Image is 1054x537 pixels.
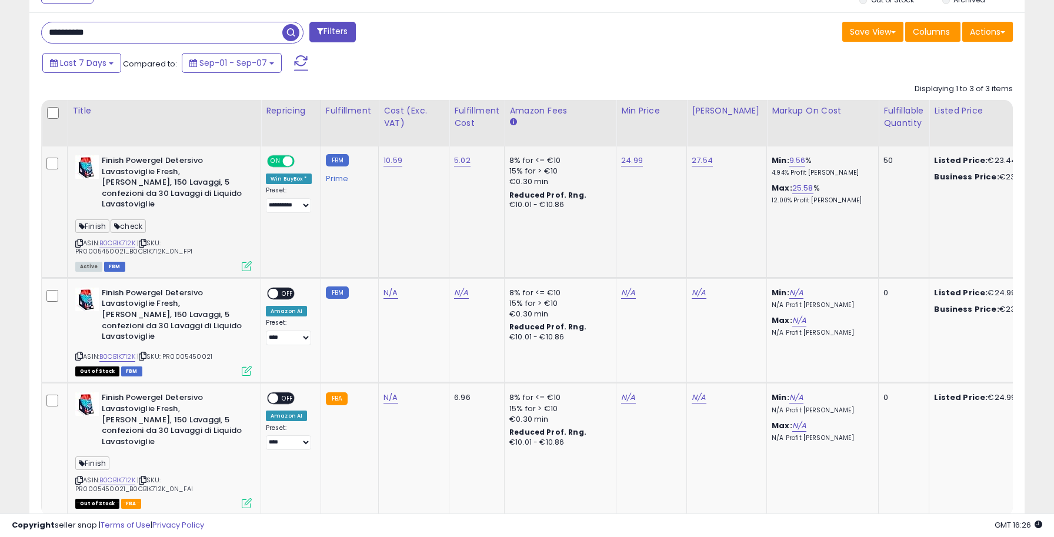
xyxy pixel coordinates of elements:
span: | SKU: PR0005450021_B0CB1K712K_0N_FAI [75,475,193,493]
b: Max: [772,420,792,431]
small: FBM [326,286,349,299]
span: All listings that are currently out of stock and unavailable for purchase on Amazon [75,499,119,509]
a: Terms of Use [101,519,151,531]
div: Fulfillable Quantity [883,105,924,129]
a: 25.58 [792,182,813,194]
div: €0.30 min [509,414,607,425]
b: Listed Price: [934,392,988,403]
div: Title [72,105,256,117]
span: Columns [913,26,950,38]
button: Actions [962,22,1013,42]
a: N/A [792,420,806,432]
p: N/A Profit [PERSON_NAME] [772,406,869,415]
div: Prime [326,169,369,184]
div: €0.30 min [509,309,607,319]
small: Amazon Fees. [509,117,516,128]
div: Win BuyBox * [266,174,312,184]
div: Preset: [266,424,312,451]
div: €23.44 [934,304,1032,315]
div: 50 [883,155,920,166]
span: FBM [121,366,142,376]
p: N/A Profit [PERSON_NAME] [772,301,869,309]
a: B0CB1K712K [99,238,135,248]
p: N/A Profit [PERSON_NAME] [772,434,869,442]
b: Min: [772,392,789,403]
a: N/A [692,287,706,299]
div: Preset: [266,319,312,345]
a: B0CB1K712K [99,352,135,362]
th: The percentage added to the cost of goods (COGS) that forms the calculator for Min & Max prices. [767,100,879,146]
div: Displaying 1 to 3 of 3 items [915,84,1013,95]
p: 4.94% Profit [PERSON_NAME] [772,169,869,177]
a: B0CB1K712K [99,475,135,485]
span: Finish [75,456,109,470]
span: Last 7 Days [60,57,106,69]
img: 51-l4rOwvRL._SL40_.jpg [75,288,99,311]
div: Min Price [621,105,682,117]
b: Business Price: [934,303,999,315]
div: €0.30 min [509,176,607,187]
a: N/A [789,392,803,403]
div: % [772,155,869,177]
div: Fulfillment [326,105,373,117]
div: €23.44 [934,155,1032,166]
a: 9.56 [789,155,806,166]
a: N/A [621,392,635,403]
span: FBM [104,262,125,272]
span: 2025-09-15 16:26 GMT [995,519,1042,531]
div: % [772,183,869,205]
p: 12.00% Profit [PERSON_NAME] [772,196,869,205]
b: Max: [772,182,792,194]
div: Repricing [266,105,316,117]
a: N/A [692,392,706,403]
span: OFF [278,393,297,403]
img: 51-l4rOwvRL._SL40_.jpg [75,155,99,179]
b: Business Price: [934,171,999,182]
span: Finish [75,219,109,233]
div: €10.01 - €10.86 [509,200,607,210]
span: All listings currently available for purchase on Amazon [75,262,102,272]
a: N/A [383,392,398,403]
b: Listed Price: [934,155,988,166]
b: Finish Powergel Detersivo Lavastoviglie Fresh, [PERSON_NAME], 150 Lavaggi, 5 confezioni da 30 Lav... [102,392,245,450]
a: N/A [621,287,635,299]
a: Privacy Policy [152,519,204,531]
a: 24.99 [621,155,643,166]
span: | SKU: PR0005450021 [137,352,212,361]
div: 0 [883,288,920,298]
small: FBM [326,154,349,166]
div: 8% for <= €10 [509,392,607,403]
b: Reduced Prof. Rng. [509,322,586,332]
span: OFF [293,156,312,166]
span: | SKU: PR0005450021_B0CB1K712K_0N_FPI [75,238,192,256]
div: [PERSON_NAME] [692,105,762,117]
b: Min: [772,155,789,166]
a: N/A [454,287,468,299]
div: Cost (Exc. VAT) [383,105,444,129]
b: Reduced Prof. Rng. [509,427,586,437]
span: All listings that are currently out of stock and unavailable for purchase on Amazon [75,366,119,376]
button: Save View [842,22,903,42]
button: Last 7 Days [42,53,121,73]
div: Amazon AI [266,306,307,316]
div: Amazon AI [266,411,307,421]
div: Fulfillment Cost [454,105,499,129]
div: Listed Price [934,105,1036,117]
button: Filters [309,22,355,42]
div: 8% for <= €10 [509,288,607,298]
div: 8% for <= €10 [509,155,607,166]
button: Columns [905,22,960,42]
small: FBA [326,392,348,405]
span: OFF [278,288,297,298]
div: 6.96 [454,392,495,403]
b: Reduced Prof. Rng. [509,190,586,200]
div: 15% for > €10 [509,166,607,176]
a: N/A [383,287,398,299]
div: ASIN: [75,155,252,270]
img: 51-l4rOwvRL._SL40_.jpg [75,392,99,416]
div: €24.99 [934,288,1032,298]
a: 10.59 [383,155,402,166]
div: 15% for > €10 [509,298,607,309]
button: Sep-01 - Sep-07 [182,53,282,73]
span: check [111,219,146,233]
